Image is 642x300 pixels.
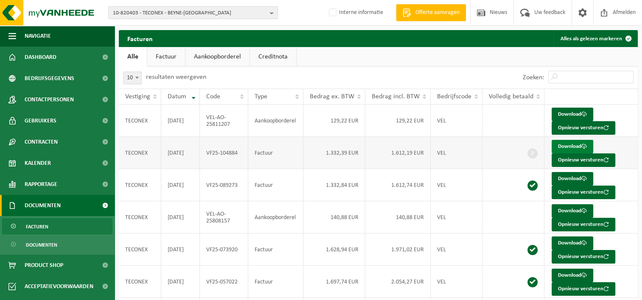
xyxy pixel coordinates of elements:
[303,266,365,298] td: 1.697,74 EUR
[303,233,365,266] td: 1.628,94 EUR
[26,237,57,253] span: Documenten
[200,105,248,137] td: VEL-AO-25811207
[200,169,248,201] td: VF25-089273
[185,47,250,67] a: Aankoopborderel
[25,89,74,110] span: Contactpersonen
[119,169,161,201] td: TECONEX
[200,233,248,266] td: VF25-073920
[161,169,200,201] td: [DATE]
[552,204,593,218] a: Download
[431,137,482,169] td: VEL
[365,266,431,298] td: 2.054,27 EUR
[431,233,482,266] td: VEL
[25,276,93,297] span: Acceptatievoorwaarden
[123,72,142,84] span: 10
[431,201,482,233] td: VEL
[123,72,141,84] span: 10
[248,233,303,266] td: Factuur
[489,93,533,100] span: Volledig betaald
[119,266,161,298] td: TECONEX
[413,8,462,17] span: Offerte aanvragen
[161,201,200,233] td: [DATE]
[365,105,431,137] td: 129,22 EUR
[119,105,161,137] td: TECONEX
[248,201,303,233] td: Aankoopborderel
[125,93,150,100] span: Vestiging
[25,153,51,174] span: Kalender
[327,6,383,19] label: Interne informatie
[310,93,354,100] span: Bedrag ex. BTW
[25,174,57,195] span: Rapportage
[303,137,365,169] td: 1.332,39 EUR
[554,30,637,47] button: Alles als gelezen markeren
[552,218,615,231] button: Opnieuw versturen
[206,93,220,100] span: Code
[431,266,482,298] td: VEL
[25,255,63,276] span: Product Shop
[25,47,56,68] span: Dashboard
[108,6,278,19] button: 10-820403 - TECONEX - BEYNE-[GEOGRAPHIC_DATA]
[365,137,431,169] td: 1.612,19 EUR
[552,121,615,135] button: Opnieuw versturen
[161,105,200,137] td: [DATE]
[552,140,593,153] a: Download
[25,25,51,47] span: Navigatie
[248,137,303,169] td: Factuur
[113,7,266,19] span: 10-820403 - TECONEX - BEYNE-[GEOGRAPHIC_DATA]
[119,30,161,47] h2: Facturen
[161,266,200,298] td: [DATE]
[200,201,248,233] td: VEL-AO-25808157
[161,137,200,169] td: [DATE]
[372,93,420,100] span: Bedrag incl. BTW
[396,4,466,21] a: Offerte aanvragen
[431,169,482,201] td: VEL
[25,195,61,216] span: Documenten
[168,93,186,100] span: Datum
[303,105,365,137] td: 129,22 EUR
[303,201,365,233] td: 140,88 EUR
[552,186,615,199] button: Opnieuw versturen
[248,266,303,298] td: Factuur
[365,233,431,266] td: 1.971,02 EUR
[552,269,593,282] a: Download
[552,250,615,264] button: Opnieuw versturen
[25,68,74,89] span: Bedrijfsgegevens
[25,131,58,153] span: Contracten
[248,169,303,201] td: Factuur
[161,233,200,266] td: [DATE]
[146,74,206,81] label: resultaten weergeven
[552,153,615,167] button: Opnieuw versturen
[365,201,431,233] td: 140,88 EUR
[2,236,112,253] a: Documenten
[119,137,161,169] td: TECONEX
[200,137,248,169] td: VF25-104884
[552,108,593,121] a: Download
[523,74,544,81] label: Zoeken:
[26,219,48,235] span: Facturen
[200,266,248,298] td: VF25-057022
[2,218,112,234] a: Facturen
[437,93,471,100] span: Bedrijfscode
[365,169,431,201] td: 1.612,74 EUR
[255,93,267,100] span: Type
[119,201,161,233] td: TECONEX
[25,110,56,131] span: Gebruikers
[119,47,147,67] a: Alle
[250,47,296,67] a: Creditnota
[552,282,615,296] button: Opnieuw versturen
[552,172,593,186] a: Download
[431,105,482,137] td: VEL
[147,47,185,67] a: Factuur
[248,105,303,137] td: Aankoopborderel
[119,233,161,266] td: TECONEX
[303,169,365,201] td: 1.332,84 EUR
[552,236,593,250] a: Download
